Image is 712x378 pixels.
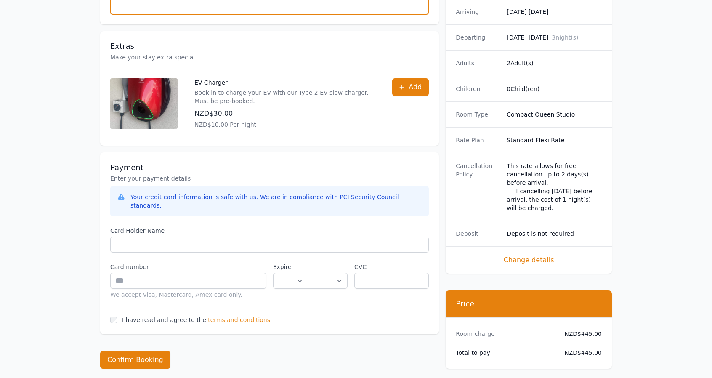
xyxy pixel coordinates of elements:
dd: NZD$445.00 [558,330,602,338]
label: CVC [354,263,429,271]
h3: Price [456,299,602,309]
dt: Rate Plan [456,136,500,144]
p: NZD$30.00 [194,109,375,119]
dt: Deposit [456,229,500,238]
dt: Children [456,85,500,93]
p: Make your stay extra special [110,53,429,61]
label: Card number [110,263,266,271]
span: Add [409,82,422,92]
p: NZD$10.00 Per night [194,120,375,129]
dd: [DATE] [DATE] [507,33,602,42]
label: . [308,263,348,271]
dd: Compact Queen Studio [507,110,602,119]
img: EV Charger [110,78,178,129]
h3: Payment [110,162,429,173]
dt: Room Type [456,110,500,119]
label: Card Holder Name [110,226,429,235]
dd: 2 Adult(s) [507,59,602,67]
button: Add [392,78,429,96]
dt: Departing [456,33,500,42]
div: This rate allows for free cancellation up to 2 days(s) before arrival. If cancelling [DATE] befor... [507,162,602,212]
p: Enter your payment details [110,174,429,183]
dt: Adults [456,59,500,67]
dt: Total to pay [456,349,551,357]
dd: Deposit is not required [507,229,602,238]
dd: Standard Flexi Rate [507,136,602,144]
label: Expire [273,263,308,271]
p: EV Charger [194,78,375,87]
div: We accept Visa, Mastercard, Amex card only. [110,290,266,299]
h3: Extras [110,41,429,51]
dt: Room charge [456,330,551,338]
dd: NZD$445.00 [558,349,602,357]
dt: Arriving [456,8,500,16]
span: Change details [456,255,602,265]
span: terms and conditions [208,316,270,324]
dd: [DATE] [DATE] [507,8,602,16]
label: I have read and agree to the [122,317,206,323]
p: Book in to charge your EV with our Type 2 EV slow charger. Must be pre-booked. [194,88,375,105]
button: Confirm Booking [100,351,170,369]
span: 3 night(s) [552,34,578,41]
dt: Cancellation Policy [456,162,500,212]
dd: 0 Child(ren) [507,85,602,93]
div: Your credit card information is safe with us. We are in compliance with PCI Security Council stan... [130,193,422,210]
